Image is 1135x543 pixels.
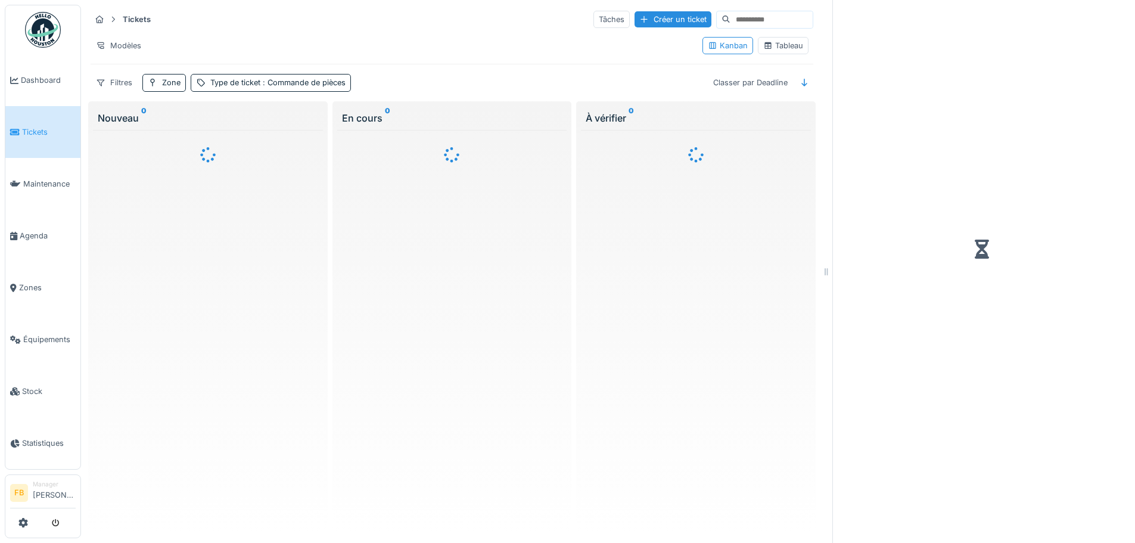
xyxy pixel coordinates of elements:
strong: Tickets [118,14,156,25]
span: Zones [19,282,76,293]
span: Équipements [23,334,76,345]
div: Type de ticket [210,77,346,88]
div: Modèles [91,37,147,54]
a: Zones [5,262,80,314]
div: Zone [162,77,181,88]
a: Maintenance [5,158,80,210]
div: Filtres [91,74,138,91]
span: : Commande de pièces [260,78,346,87]
div: À vérifier [586,111,806,125]
a: Agenda [5,210,80,262]
a: Stock [5,365,80,417]
div: Créer un ticket [635,11,711,27]
sup: 0 [385,111,390,125]
span: Tickets [22,126,76,138]
div: Tableau [763,40,803,51]
li: FB [10,484,28,502]
span: Agenda [20,230,76,241]
span: Maintenance [23,178,76,190]
div: Tâches [593,11,630,28]
div: Kanban [708,40,748,51]
sup: 0 [629,111,634,125]
div: Classer par Deadline [708,74,793,91]
img: Badge_color-CXgf-gQk.svg [25,12,61,48]
div: En cours [342,111,562,125]
sup: 0 [141,111,147,125]
span: Stock [22,386,76,397]
a: Équipements [5,314,80,365]
div: Manager [33,480,76,489]
a: Dashboard [5,54,80,106]
a: FB Manager[PERSON_NAME] [10,480,76,508]
div: Nouveau [98,111,318,125]
span: Dashboard [21,75,76,86]
li: [PERSON_NAME] [33,480,76,505]
a: Statistiques [5,417,80,469]
span: Statistiques [22,437,76,449]
a: Tickets [5,106,80,158]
